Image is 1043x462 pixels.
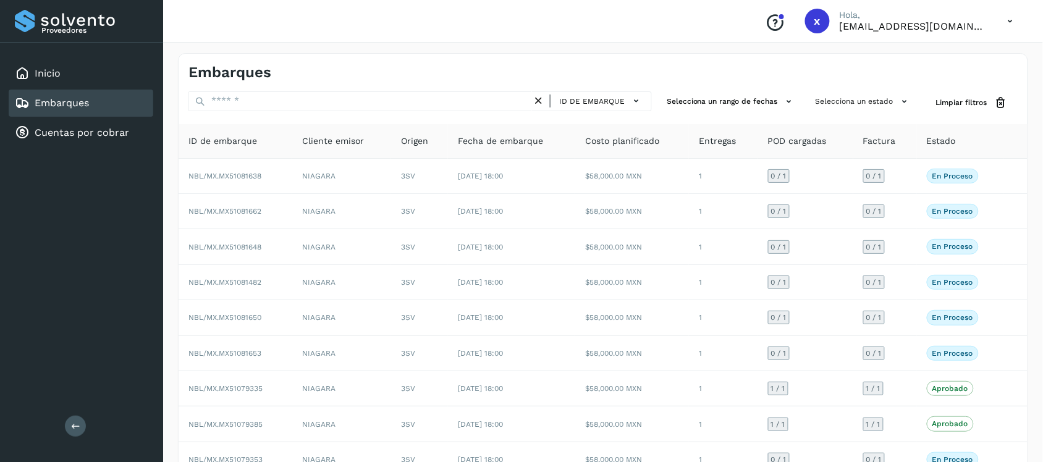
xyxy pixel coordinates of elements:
[689,300,758,335] td: 1
[292,265,391,300] td: NIAGARA
[866,385,880,392] span: 1 / 1
[771,314,787,321] span: 0 / 1
[9,60,153,87] div: Inicio
[863,135,896,148] span: Factura
[927,135,956,148] span: Estado
[458,313,503,322] span: [DATE] 18:00
[932,242,973,251] p: En proceso
[771,172,787,180] span: 0 / 1
[559,96,625,107] span: ID de embarque
[188,172,261,180] span: NBL/MX.MX51081638
[391,371,448,406] td: 3SV
[575,265,689,300] td: $58,000.00 MXN
[771,243,787,251] span: 0 / 1
[9,90,153,117] div: Embarques
[771,385,785,392] span: 1 / 1
[302,135,364,148] span: Cliente emisor
[391,406,448,442] td: 3SV
[188,313,261,322] span: NBL/MX.MX51081650
[555,92,646,110] button: ID de embarque
[932,349,973,358] p: En proceso
[771,279,787,286] span: 0 / 1
[575,371,689,406] td: $58,000.00 MXN
[585,135,659,148] span: Costo planificado
[458,278,503,287] span: [DATE] 18:00
[391,229,448,264] td: 3SV
[401,135,428,148] span: Origen
[458,384,503,393] span: [DATE] 18:00
[575,336,689,371] td: $58,000.00 MXN
[926,91,1018,114] button: Limpiar filtros
[866,172,882,180] span: 0 / 1
[932,419,968,428] p: Aprobado
[35,127,129,138] a: Cuentas por cobrar
[458,135,543,148] span: Fecha de embarque
[35,67,61,79] a: Inicio
[35,97,89,109] a: Embarques
[768,135,827,148] span: POD cargadas
[932,384,968,393] p: Aprobado
[771,208,787,215] span: 0 / 1
[458,420,503,429] span: [DATE] 18:00
[292,159,391,194] td: NIAGARA
[458,207,503,216] span: [DATE] 18:00
[866,279,882,286] span: 0 / 1
[771,421,785,428] span: 1 / 1
[391,194,448,229] td: 3SV
[458,349,503,358] span: [DATE] 18:00
[292,371,391,406] td: NIAGARA
[292,406,391,442] td: NIAGARA
[9,119,153,146] div: Cuentas por cobrar
[188,243,261,251] span: NBL/MX.MX51081648
[458,172,503,180] span: [DATE] 18:00
[575,406,689,442] td: $58,000.00 MXN
[689,371,758,406] td: 1
[689,406,758,442] td: 1
[188,64,271,82] h4: Embarques
[699,135,736,148] span: Entregas
[391,265,448,300] td: 3SV
[689,194,758,229] td: 1
[866,350,882,357] span: 0 / 1
[936,97,987,108] span: Limpiar filtros
[188,420,263,429] span: NBL/MX.MX51079385
[575,194,689,229] td: $58,000.00 MXN
[840,20,988,32] p: xmgm@transportesser.com.mx
[840,10,988,20] p: Hola,
[41,26,148,35] p: Proveedores
[292,229,391,264] td: NIAGARA
[662,91,801,112] button: Selecciona un rango de fechas
[689,159,758,194] td: 1
[771,350,787,357] span: 0 / 1
[188,384,263,393] span: NBL/MX.MX51079335
[932,313,973,322] p: En proceso
[866,208,882,215] span: 0 / 1
[391,336,448,371] td: 3SV
[866,421,880,428] span: 1 / 1
[292,300,391,335] td: NIAGARA
[575,229,689,264] td: $58,000.00 MXN
[188,135,257,148] span: ID de embarque
[811,91,916,112] button: Selecciona un estado
[188,349,261,358] span: NBL/MX.MX51081653
[391,300,448,335] td: 3SV
[866,243,882,251] span: 0 / 1
[292,336,391,371] td: NIAGARA
[932,172,973,180] p: En proceso
[575,159,689,194] td: $58,000.00 MXN
[458,243,503,251] span: [DATE] 18:00
[689,229,758,264] td: 1
[689,336,758,371] td: 1
[932,278,973,287] p: En proceso
[188,278,261,287] span: NBL/MX.MX51081482
[391,159,448,194] td: 3SV
[689,265,758,300] td: 1
[292,194,391,229] td: NIAGARA
[866,314,882,321] span: 0 / 1
[932,207,973,216] p: En proceso
[188,207,261,216] span: NBL/MX.MX51081662
[575,300,689,335] td: $58,000.00 MXN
